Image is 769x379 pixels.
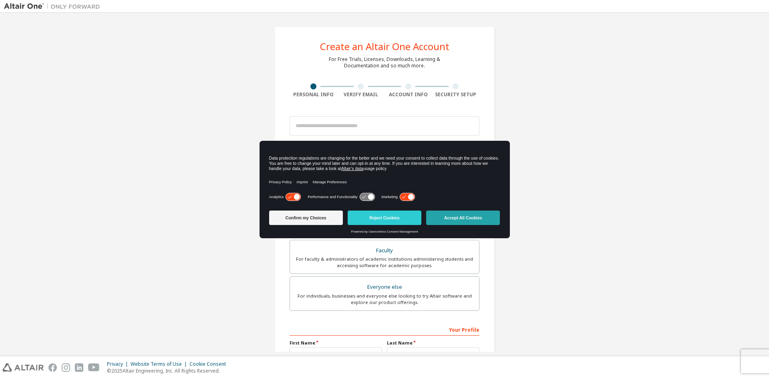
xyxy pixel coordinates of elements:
[387,340,479,346] label: Last Name
[131,361,189,367] div: Website Terms of Use
[320,42,449,51] div: Create an Altair One Account
[75,363,83,372] img: linkedin.svg
[48,363,57,372] img: facebook.svg
[295,245,474,256] div: Faculty
[88,363,100,372] img: youtube.svg
[290,340,382,346] label: First Name
[295,293,474,306] div: For individuals, businesses and everyone else looking to try Altair software and explore our prod...
[337,91,385,98] div: Verify Email
[329,56,440,69] div: For Free Trials, Licenses, Downloads, Learning & Documentation and so much more.
[295,256,474,269] div: For faculty & administrators of academic institutions administering students and accessing softwa...
[4,2,104,10] img: Altair One
[384,91,432,98] div: Account Info
[295,282,474,293] div: Everyone else
[107,367,231,374] p: © 2025 Altair Engineering, Inc. All Rights Reserved.
[62,363,70,372] img: instagram.svg
[290,323,479,336] div: Your Profile
[290,91,337,98] div: Personal Info
[189,361,231,367] div: Cookie Consent
[2,363,44,372] img: altair_logo.svg
[432,91,480,98] div: Security Setup
[107,361,131,367] div: Privacy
